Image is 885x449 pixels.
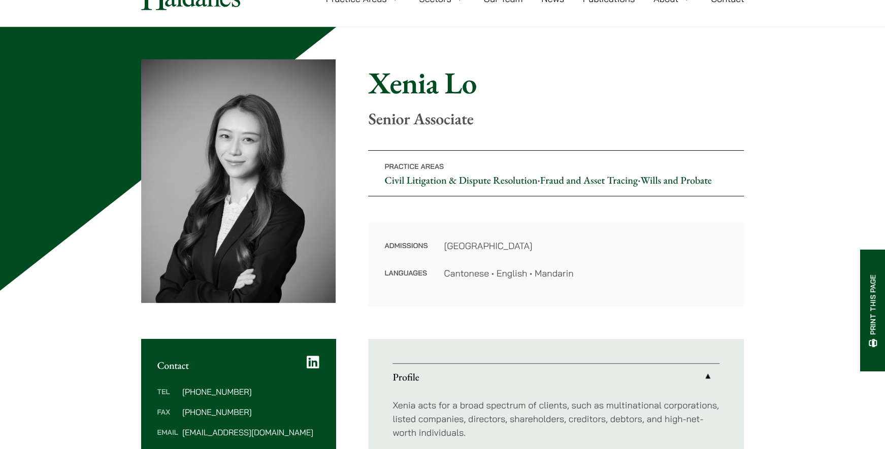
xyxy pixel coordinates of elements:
[384,162,444,171] span: Practice Areas
[392,364,719,390] a: Profile
[640,174,711,187] a: Wills and Probate
[384,266,428,280] dt: Languages
[368,109,744,128] p: Senior Associate
[157,359,320,371] h2: Contact
[384,239,428,266] dt: Admissions
[182,388,319,396] dd: [PHONE_NUMBER]
[307,355,319,369] a: LinkedIn
[392,398,719,439] p: Xenia acts for a broad spectrum of clients, such as multinational corporations, listed companies,...
[157,408,178,428] dt: Fax
[368,150,744,196] p: • •
[444,239,728,253] dd: [GEOGRAPHIC_DATA]
[182,428,319,436] dd: [EMAIL_ADDRESS][DOMAIN_NAME]
[157,428,178,436] dt: Email
[368,64,744,101] h1: Xenia Lo
[157,388,178,408] dt: Tel
[540,174,638,187] a: Fraud and Asset Tracing
[444,266,728,280] dd: Cantonese • English • Mandarin
[182,408,319,416] dd: [PHONE_NUMBER]
[384,174,537,187] a: Civil Litigation & Dispute Resolution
